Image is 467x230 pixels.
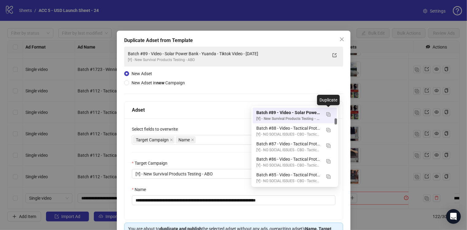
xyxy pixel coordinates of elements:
[256,132,321,137] div: [Y] - NO SOCIAL ISSUES - CBO - Tactical Protector Vest - $50
[323,109,333,119] button: Duplicate
[256,178,321,184] div: [Y] - NO SOCIAL ISSUES - CBO - Tactical Protector Vest - $50
[256,147,321,153] div: [Y] - NO SOCIAL ISSUES - CBO - Tactical Protector Vest - $50
[253,154,337,170] div: Batch #86 - Video - Tactical Protector Vest - Yuanda - Tiktok Video - August 2
[132,195,335,205] input: Name
[176,136,196,144] span: Name
[256,140,321,147] div: Batch #87 - Video - Tactical Protector Vest - Yuanda - Tiktok Video - [DATE]
[136,136,169,143] span: Target Campaign
[256,109,321,116] div: Batch #89 - Video - Solar Power Bank - Yuanda - Tiktok Video - [DATE]
[256,125,321,132] div: Batch #88 - Video - Tactical Protector Vest - Yuanda - Tiktok Video - [DATE]
[253,123,337,139] div: Batch #88 - Video - Tactical Protector Vest - Yuanda - Tiktok Video - August 2
[326,174,331,179] img: Duplicate
[170,138,173,141] span: close
[446,209,461,224] div: Open Intercom Messenger
[256,163,321,168] div: [Y] - NO SOCIAL ISSUES - CBO - Tactical Protector Vest - $50
[326,144,331,148] img: Duplicate
[132,106,335,114] div: Adset
[191,138,194,141] span: close
[317,95,340,105] div: Duplicate
[337,34,346,44] button: Close
[256,171,321,178] div: Batch #85 - Video - Tactical Protector Vest - Yuanda - Tiktok Video - [DATE]
[323,156,333,166] button: Duplicate
[253,108,337,123] div: Batch #89 - Video - Solar Power Bank - Yuanda - Tiktok Video - August 1
[256,116,321,122] div: [Y] - New Survival Products Testing - ABO
[253,139,337,155] div: Batch #87 - Video - Tactical Protector Vest - Yuanda - Tiktok Video - August 2
[323,125,333,135] button: Duplicate
[323,171,333,181] button: Duplicate
[132,80,185,85] span: New Adset in Campaign
[132,186,150,193] label: Name
[156,80,164,85] strong: new
[323,140,333,150] button: Duplicate
[178,136,190,143] span: Name
[253,186,337,201] div: Batch #84 - Video - Tactical Protector Vest - Yuanda - Tiktok Video - August 2
[132,126,182,132] label: Select fields to overwrite
[132,71,152,76] span: New Adset
[326,128,331,132] img: Duplicate
[326,159,331,163] img: Duplicate
[136,169,332,178] span: [Y] - New Survival Products Testing - ABO
[128,50,327,57] div: Batch #89 - Video - Solar Power Bank - Yuanda - Tiktok Video - [DATE]
[326,112,331,117] img: Duplicate
[128,57,327,63] div: [Y] - New Survival Products Testing - ABO
[256,156,321,163] div: Batch #86 - Video - Tactical Protector Vest - Yuanda - Tiktok Video - [DATE]
[339,37,344,42] span: close
[253,170,337,186] div: Batch #85 - Video - Tactical Protector Vest - Yuanda - Tiktok Video - August 2
[133,136,174,144] span: Target Campaign
[332,53,336,57] span: export
[132,160,171,167] label: Target Campaign
[124,37,343,44] div: Duplicate Adset from Template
